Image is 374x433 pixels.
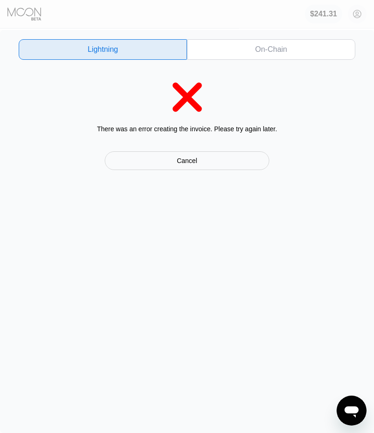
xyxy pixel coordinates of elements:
div: There was an error creating the invoice. Please try again later. [97,125,277,133]
div: On-Chain [187,39,355,60]
div: On-Chain [255,45,287,54]
div: Lightning [88,45,118,54]
iframe: Pulsante per aprire la finestra di messaggistica [337,396,367,426]
div: Cancel [105,151,270,170]
div: Cancel [177,156,197,165]
div: Lightning [19,39,187,60]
